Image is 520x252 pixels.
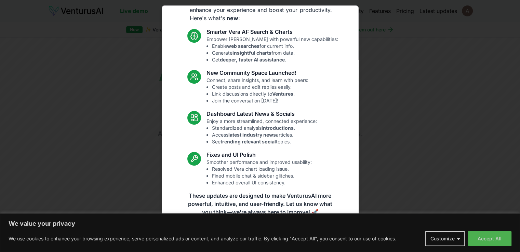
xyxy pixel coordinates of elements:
[206,69,308,77] h3: New Community Space Launched!
[212,97,308,104] li: Join the conversation [DATE]!
[212,84,308,90] li: Create posts and edit replies easily.
[206,36,338,63] p: Empower [PERSON_NAME] with powerful new capabilities:
[212,50,338,56] li: Generate from data.
[272,91,293,97] strong: Ventures
[212,131,317,138] li: Access articles.
[212,90,308,97] li: Link discussions directly to .
[206,151,312,159] h3: Fixes and UI Polish
[206,28,338,36] h3: Smarter Vera AI: Search & Charts
[227,15,238,22] strong: new
[212,138,317,145] li: See topics.
[221,139,276,144] strong: trending relevant social
[206,118,317,145] p: Enjoy a more streamlined, connected experience:
[228,132,276,138] strong: latest industry news
[212,179,312,186] li: Enhanced overall UI consistency.
[184,192,337,216] p: These updates are designed to make VenturusAI more powerful, intuitive, and user-friendly. Let us...
[212,125,317,131] li: Standardized analysis .
[206,110,317,118] h3: Dashboard Latest News & Socials
[212,166,312,172] li: Resolved Vera chart loading issue.
[212,172,312,179] li: Fixed mobile chat & sidebar glitches.
[206,159,312,186] p: Smoother performance and improved usability:
[206,77,308,104] p: Connect, share insights, and learn with peers:
[212,56,338,63] li: Get .
[232,50,271,56] strong: insightful charts
[209,224,311,238] a: Read the full announcement on our blog!
[212,43,338,50] li: Enable for current info.
[227,43,259,49] strong: web searches
[262,125,294,131] strong: introductions
[220,57,285,62] strong: deeper, faster AI assistance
